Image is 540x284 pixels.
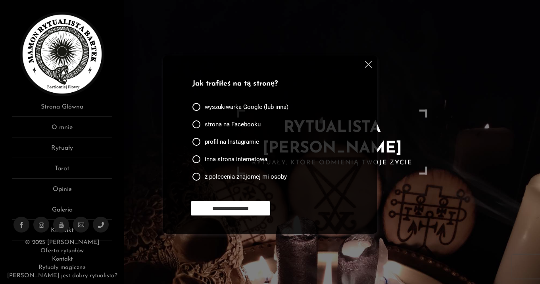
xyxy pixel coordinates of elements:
a: Strona Główna [12,102,112,117]
a: Rytuały [12,143,112,158]
a: Oferta rytuałów [40,248,83,254]
span: wyszukiwarka Google (lub inna) [205,103,288,111]
span: strona na Facebooku [205,120,261,128]
img: Rytualista Bartek [20,12,104,96]
a: Rytuały magiczne [38,265,85,271]
img: cross.svg [365,61,372,68]
a: Kontakt [52,256,73,262]
a: O mnie [12,123,112,137]
a: [PERSON_NAME] jest dobry rytualista? [7,273,117,279]
span: z polecenia znajomej mi osoby [205,173,287,181]
a: Opinie [12,185,112,199]
p: Jak trafiłeś na tą stronę? [192,79,345,90]
span: profil na Instagramie [205,138,259,146]
a: Tarot [12,164,112,179]
span: inna strona internetowa [205,155,267,163]
a: Galeria [12,205,112,220]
